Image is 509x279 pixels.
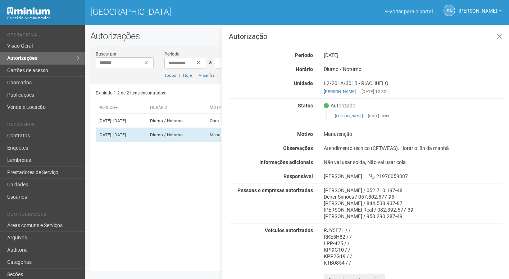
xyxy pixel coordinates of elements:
[459,1,497,14] span: Silvio Anjos
[324,213,503,220] div: [PERSON_NAME] / 950.290.287-49
[365,114,366,118] span: |
[324,240,503,247] div: LPP-425 / /
[96,51,117,57] label: Buscar por
[324,260,503,266] div: KTB0854 / /
[295,52,313,58] strong: Período
[164,73,176,78] a: Todos
[298,103,313,108] strong: Status
[324,194,503,200] div: Dener Simões / 057.802.577-95
[324,253,503,260] div: KPP2G19 / /
[318,131,509,137] div: Manutenção
[324,88,503,95] div: [DATE] 12:32
[324,187,503,194] div: [PERSON_NAME] / 052.710.197-48
[324,207,503,213] div: [PERSON_NAME] Real / 082.392.577-39
[265,227,313,233] strong: Veículos autorizados
[318,173,509,180] div: [PERSON_NAME] 21970059387
[179,73,180,78] span: |
[96,102,147,114] th: Período
[294,80,313,86] strong: Unidade
[459,9,502,15] a: [PERSON_NAME]
[217,73,218,78] span: |
[207,102,253,114] th: Motivo
[324,247,503,253] div: KPI9G10 / /
[7,15,79,21] div: Painel do Administrador
[331,114,499,119] footer: [DATE] 19:09
[259,159,313,165] strong: Informações adicionais
[111,132,126,137] span: - [DATE]
[318,52,509,58] div: [DATE]
[147,102,207,114] th: Horário
[324,102,355,109] span: Autorizado
[96,128,147,142] td: [DATE]
[7,32,79,40] li: Operacional
[335,114,363,118] a: [PERSON_NAME]
[283,173,313,179] strong: Responsável
[96,114,147,128] td: [DATE]
[318,80,509,95] div: L2/201A/301B - RIACHUELO
[318,145,509,151] div: Atendimento técnico (CFTV/EAS). Horário: 8h da manhã
[296,66,313,72] strong: Horário
[96,88,295,98] div: Exibindo 1-2 de 2 itens encontrados
[324,200,503,207] div: [PERSON_NAME] / 844.538.937-87
[183,73,192,78] a: Hoje
[324,227,503,234] div: RJY5E71 / /
[207,128,253,142] td: Manutenção
[199,73,214,78] a: Amanhã
[164,51,179,57] label: Período
[111,118,126,123] span: - [DATE]
[90,7,292,17] h1: [GEOGRAPHIC_DATA]
[147,128,207,142] td: Diurno / Noturno
[229,33,503,40] h3: Autorização
[7,7,50,15] img: Minium
[359,89,360,94] span: |
[147,114,207,128] td: Diurno / Noturno
[297,131,313,137] strong: Motivo
[324,89,356,94] a: [PERSON_NAME]
[207,114,253,128] td: Obra
[283,145,313,151] strong: Observações
[237,187,313,193] strong: Pessoas e empresas autorizadas
[7,212,79,220] li: Configurações
[209,59,212,65] span: a
[318,66,509,72] div: Diurno / Noturno
[195,73,196,78] span: |
[7,122,79,130] li: Cadastros
[324,234,503,240] div: RKE5H82 / /
[318,159,509,165] div: Não vai usar solda, Não vai usar cola
[90,31,504,41] h2: Autorizações
[385,9,433,14] a: Voltar para o portal
[444,5,455,16] a: SA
